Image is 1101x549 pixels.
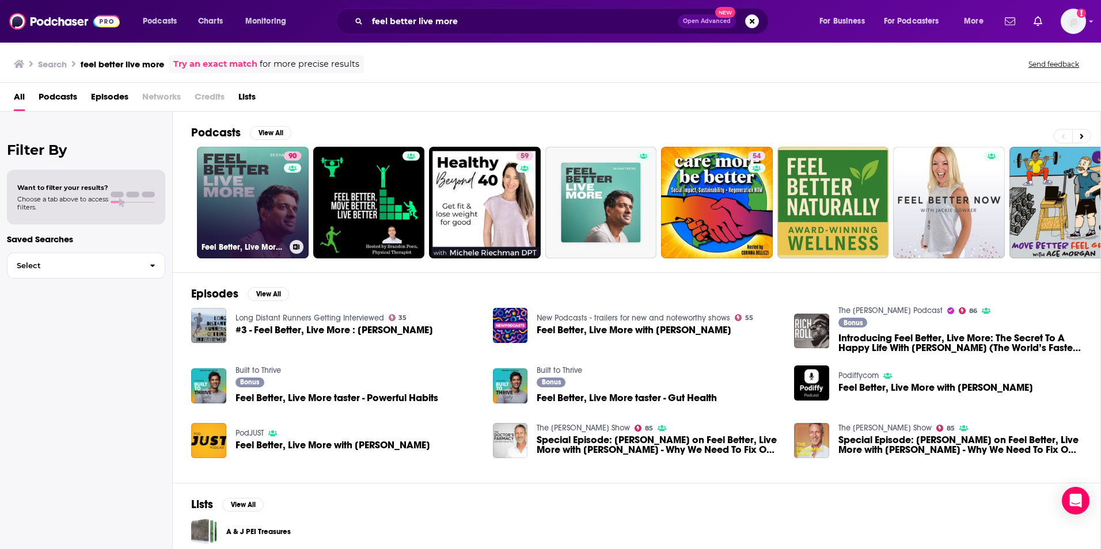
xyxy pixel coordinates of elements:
span: 90 [288,151,297,162]
img: Feel Better, Live More taster - Gut Health [493,368,528,403]
a: #3 - Feel Better, Live More : Kilian Jornet [236,325,433,335]
img: Special Episode: Mark Hyman on Feel Better, Live More with Dr. Rangan Chatterjee - Why We Need To... [794,423,829,458]
a: Charts [191,12,230,30]
button: open menu [135,12,192,30]
a: 54 [661,147,773,258]
span: Select [7,262,141,269]
a: Show notifications dropdown [1000,12,1020,31]
h3: Feel Better, Live More with [PERSON_NAME] [202,242,285,252]
h2: Lists [191,497,213,512]
span: 85 [645,426,653,431]
a: Feel Better, Live More with Dr Rangan Chatterjee [236,440,430,450]
span: For Business [819,13,865,29]
span: Feel Better, Live More with [PERSON_NAME] [236,440,430,450]
span: 59 [521,151,529,162]
a: 59 [516,151,533,161]
img: Podchaser - Follow, Share and Rate Podcasts [9,10,120,32]
button: open menu [811,12,879,30]
a: Feel Better, Live More taster - Powerful Habits [236,393,438,403]
img: Feel Better, Live More with Dr Rangan Chatterjee [493,308,528,343]
span: Choose a tab above to access filters. [17,195,108,211]
button: open menu [956,12,998,30]
h2: Episodes [191,287,238,301]
span: Credits [195,87,225,111]
span: 86 [969,308,977,314]
a: PodcastsView All [191,125,291,140]
span: Logged in as alisontucker [1061,9,1086,34]
a: New Podcasts - trailers for new and noteworthy shows [537,313,730,323]
span: Feel Better, Live More with [PERSON_NAME] [537,325,731,335]
span: 35 [398,315,407,321]
span: Bonus [542,379,561,386]
a: Built to Thrive [537,365,582,375]
span: Special Episode: [PERSON_NAME] on Feel Better, Live More with [PERSON_NAME] - Why We Need To Fix ... [838,435,1082,455]
span: for more precise results [260,58,359,71]
div: Open Intercom Messenger [1062,487,1089,514]
button: Send feedback [1025,59,1083,69]
button: open menu [237,12,301,30]
p: Saved Searches [7,234,165,245]
a: 54 [748,151,765,161]
button: View All [222,498,264,512]
h2: Filter By [7,142,165,158]
a: 85 [936,425,955,432]
a: 86 [959,307,977,314]
a: EpisodesView All [191,287,289,301]
a: Try an exact match [173,58,257,71]
button: Show profile menu [1061,9,1086,34]
h3: Search [38,59,67,70]
span: Want to filter your results? [17,184,108,192]
a: #3 - Feel Better, Live More : Kilian Jornet [191,308,226,343]
img: Special Episode: Mark Hyman on Feel Better, Live More with Dr. Rangan Chatterjee - Why We Need To... [493,423,528,458]
a: The Rich Roll Podcast [838,306,943,315]
a: Show notifications dropdown [1029,12,1047,31]
a: Introducing Feel Better, Live More: The Secret To A Happy Life With Eliud Kipchoge (The World’s F... [838,333,1082,353]
span: Bonus [240,379,259,386]
img: Feel Better, Live More with Dr Rangan Chatterjee [794,365,829,401]
a: Built to Thrive [236,365,281,375]
a: Podiffycom [838,371,879,380]
button: Open AdvancedNew [678,14,736,28]
a: ListsView All [191,497,264,512]
span: Special Episode: [PERSON_NAME] on Feel Better, Live More with [PERSON_NAME] - Why We Need To Fix ... [537,435,780,455]
a: Feel Better, Live More taster - Powerful Habits [191,368,226,403]
span: Introducing Feel Better, Live More: The Secret To A Happy Life With [PERSON_NAME] (The World’s Fa... [838,333,1082,353]
svg: Add a profile image [1077,9,1086,18]
a: Feel Better, Live More with Dr Rangan Chatterjee [191,423,226,458]
a: A & J PEI Treasures [191,518,217,544]
a: Podcasts [39,87,77,111]
button: View All [250,126,291,140]
span: Open Advanced [683,18,731,24]
span: Monitoring [245,13,286,29]
a: Feel Better, Live More taster - Gut Health [537,393,717,403]
span: #3 - Feel Better, Live More : [PERSON_NAME] [236,325,433,335]
span: New [715,7,736,18]
img: User Profile [1061,9,1086,34]
div: Search podcasts, credits, & more... [347,8,780,35]
button: Select [7,253,165,279]
span: Lists [238,87,256,111]
a: Feel Better, Live More with Dr Rangan Chatterjee [537,325,731,335]
a: 85 [635,425,653,432]
a: Special Episode: Mark Hyman on Feel Better, Live More with Dr. Rangan Chatterjee - Why We Need To... [537,435,780,455]
button: View All [248,287,289,301]
a: 90 [284,151,301,161]
a: 90Feel Better, Live More with [PERSON_NAME] [197,147,309,258]
a: Special Episode: Mark Hyman on Feel Better, Live More with Dr. Rangan Chatterjee - Why We Need To... [838,435,1082,455]
a: All [14,87,25,111]
a: A & J PEI Treasures [226,525,291,538]
a: PodJUST [236,428,264,438]
a: 59 [429,147,541,258]
h3: feel better live more [81,59,164,70]
span: More [964,13,984,29]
